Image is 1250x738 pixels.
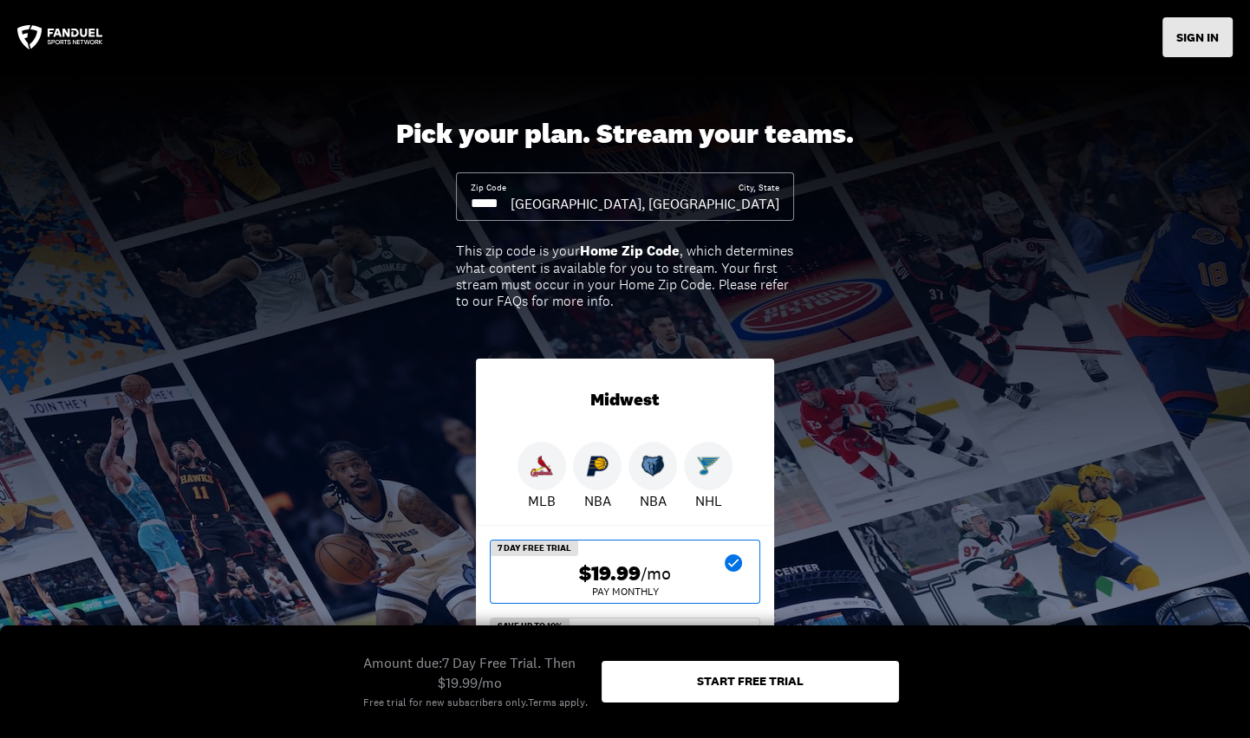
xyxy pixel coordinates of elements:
a: Terms apply [528,696,585,710]
div: This zip code is your , which determines what content is available for you to stream. Your first ... [456,243,794,309]
img: Cardinals [531,455,553,477]
button: SIGN IN [1162,17,1233,57]
p: MLB [528,490,556,511]
span: /mo [641,561,671,586]
div: Pick your plan. Stream your teams. [396,118,854,151]
img: Grizzlies [641,455,664,477]
div: Save Up To 10% [491,618,570,634]
div: Zip Code [471,182,506,194]
img: Pacers [586,455,609,477]
b: Home Zip Code [580,242,680,260]
p: NBA [640,490,667,511]
p: NHL [695,490,722,511]
div: [GEOGRAPHIC_DATA], [GEOGRAPHIC_DATA] [511,194,779,213]
div: Amount due: 7 Day Free Trial. Then $19.99/mo [351,653,588,692]
div: Pay Monthly [505,586,745,597]
div: Midwest [476,359,774,442]
div: Free trial for new subscribers only. . [363,696,588,710]
p: NBA [584,490,611,511]
span: $19.99 [579,561,641,586]
div: 7 Day Free Trial [491,541,578,556]
div: Start free trial [697,675,804,687]
div: City, State [739,182,779,194]
img: Blues [697,455,719,477]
